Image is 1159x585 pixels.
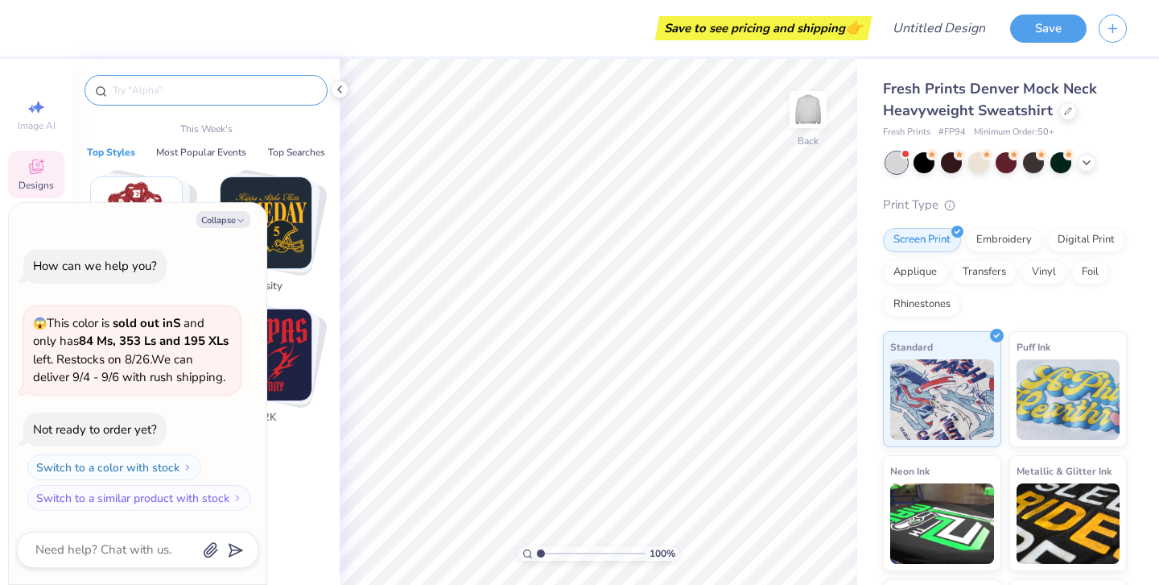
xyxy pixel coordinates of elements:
div: Digital Print [1047,228,1125,252]
span: 👉 [845,18,863,37]
strong: sold out in S [113,315,180,331]
span: Puff Ink [1017,338,1050,355]
div: How can we help you? [33,258,157,274]
div: Foil [1071,260,1109,284]
button: Stack Card Button Varsity [210,176,332,301]
button: Stack Card Button Classic [80,176,202,301]
span: 100 % [650,546,675,561]
button: Most Popular Events [151,144,251,160]
button: Top Styles [82,144,140,160]
input: Try "Alpha" [111,82,317,98]
span: This color is and only has left . Restocks on 8/26. We can deliver 9/4 - 9/6 with rush shipping. [33,315,229,386]
button: Collapse [196,211,250,228]
span: 😱 [33,316,47,331]
input: Untitled Design [880,12,998,44]
img: Neon Ink [890,483,994,564]
span: Fresh Prints [883,126,930,139]
button: Switch to a similar product with stock [27,485,251,511]
div: Vinyl [1021,260,1066,284]
div: Not ready to order yet? [33,421,157,438]
div: Print Type [883,196,1127,214]
span: Image AI [18,119,56,132]
div: Transfers [952,260,1017,284]
p: This Week's [180,122,233,136]
div: Applique [883,260,947,284]
span: Minimum Order: 50 + [974,126,1054,139]
img: Switch to a color with stock [183,463,192,472]
img: Back [792,93,824,126]
div: Rhinestones [883,292,961,317]
span: Metallic & Glitter Ink [1017,463,1112,479]
div: Back [798,134,819,148]
button: Stack Card Button Y2K [210,309,332,433]
img: Metallic & Glitter Ink [1017,483,1120,564]
img: Switch to a similar product with stock [233,493,242,503]
span: Fresh Prints Denver Mock Neck Heavyweight Sweatshirt [883,79,1097,120]
div: Save to see pricing and shipping [659,16,868,40]
div: Embroidery [966,228,1042,252]
span: Designs [19,179,54,192]
span: Standard [890,338,933,355]
strong: 84 Ms, 353 Ls and 195 XLs [79,333,229,349]
button: Switch to a color with stock [27,454,201,480]
button: Top Searches [263,144,330,160]
div: Screen Print [883,228,961,252]
img: Standard [890,359,994,440]
span: # FP94 [938,126,966,139]
span: Neon Ink [890,463,930,479]
img: Varsity [221,177,311,268]
img: Puff Ink [1017,359,1120,440]
button: Save [1010,15,1087,43]
img: Classic [91,177,182,268]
